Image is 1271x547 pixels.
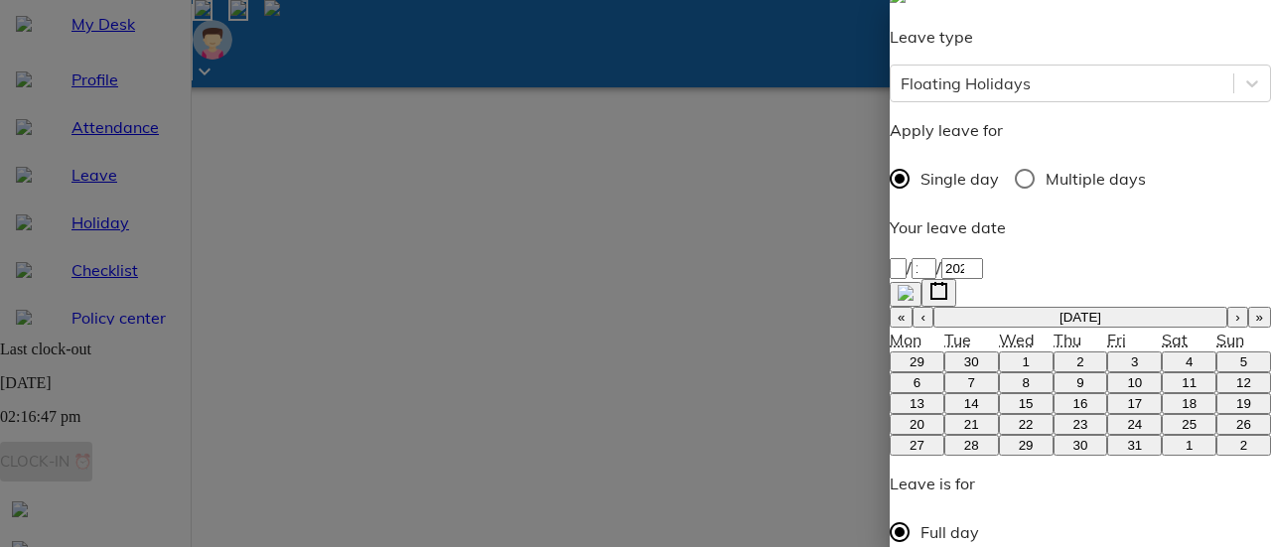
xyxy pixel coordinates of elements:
abbr: October 28, 2025 [964,438,979,453]
abbr: Tuesday [944,330,971,349]
button: October 12, 2025 [1216,372,1271,393]
abbr: October 1, 2025 [1022,354,1029,369]
button: October 20, 2025 [890,414,944,435]
abbr: October 29, 2025 [1019,438,1034,453]
button: October 2, 2025 [1054,351,1108,372]
button: October 25, 2025 [1162,414,1216,435]
button: October 31, 2025 [1107,435,1162,456]
button: October 24, 2025 [1107,414,1162,435]
abbr: October 14, 2025 [964,396,979,411]
abbr: October 10, 2025 [1127,375,1142,390]
abbr: October 11, 2025 [1182,375,1197,390]
abbr: November 2, 2025 [1240,438,1247,453]
div: daytype [890,158,1271,200]
abbr: October 23, 2025 [1073,417,1088,432]
abbr: October 5, 2025 [1240,354,1247,369]
button: « [890,307,913,328]
button: November 2, 2025 [1216,435,1271,456]
button: October 1, 2025 [999,351,1054,372]
button: October 16, 2025 [1054,393,1108,414]
button: October 6, 2025 [890,372,944,393]
abbr: October 8, 2025 [1022,375,1029,390]
abbr: October 2, 2025 [1076,354,1083,369]
button: October 28, 2025 [944,435,999,456]
abbr: Monday [890,330,921,349]
p: Leave type [890,25,1271,49]
abbr: October 27, 2025 [910,438,924,453]
button: October 8, 2025 [999,372,1054,393]
abbr: October 13, 2025 [910,396,924,411]
button: October 7, 2025 [944,372,999,393]
abbr: Friday [1107,330,1126,349]
button: October 18, 2025 [1162,393,1216,414]
button: October 21, 2025 [944,414,999,435]
abbr: October 4, 2025 [1186,354,1193,369]
abbr: October 16, 2025 [1073,396,1088,411]
abbr: November 1, 2025 [1186,438,1193,453]
button: October 4, 2025 [1162,351,1216,372]
button: October 29, 2025 [999,435,1054,456]
button: ‹ [913,307,932,328]
button: [DATE] [933,307,1227,328]
button: October 5, 2025 [1216,351,1271,372]
abbr: Thursday [1054,330,1081,349]
abbr: Sunday [1216,330,1244,349]
input: -- [912,258,936,279]
button: September 30, 2025 [944,351,999,372]
input: ---- [941,258,983,279]
button: September 29, 2025 [890,351,944,372]
abbr: October 6, 2025 [914,375,920,390]
abbr: October 15, 2025 [1019,396,1034,411]
span: Your leave date [890,217,1006,237]
abbr: October 17, 2025 [1127,396,1142,411]
button: October 13, 2025 [890,393,944,414]
abbr: October 20, 2025 [910,417,924,432]
abbr: October 3, 2025 [1131,354,1138,369]
button: October 11, 2025 [1162,372,1216,393]
span: Apply leave for [890,120,1003,140]
abbr: Wednesday [999,330,1035,349]
button: » [1248,307,1271,328]
button: October 3, 2025 [1107,351,1162,372]
abbr: October 21, 2025 [964,417,979,432]
button: October 19, 2025 [1216,393,1271,414]
button: October 23, 2025 [1054,414,1108,435]
abbr: October 22, 2025 [1019,417,1034,432]
abbr: October 24, 2025 [1127,417,1142,432]
div: Floating Holidays [901,71,1031,95]
button: October 17, 2025 [1107,393,1162,414]
abbr: October 18, 2025 [1182,396,1197,411]
abbr: Saturday [1162,330,1188,349]
abbr: October 7, 2025 [968,375,975,390]
abbr: October 9, 2025 [1076,375,1083,390]
abbr: October 30, 2025 [1073,438,1088,453]
abbr: September 29, 2025 [910,354,924,369]
abbr: September 30, 2025 [964,354,979,369]
img: clearIcon.00697547.svg [898,285,914,301]
button: October 30, 2025 [1054,435,1108,456]
span: Single day [920,167,999,191]
button: October 9, 2025 [1054,372,1108,393]
abbr: October 26, 2025 [1236,417,1251,432]
abbr: October 12, 2025 [1236,375,1251,390]
p: Leave is for [890,472,997,495]
button: October 22, 2025 [999,414,1054,435]
abbr: October 31, 2025 [1127,438,1142,453]
abbr: October 19, 2025 [1236,396,1251,411]
span: / [936,257,941,277]
span: Multiple days [1046,167,1146,191]
span: / [907,257,912,277]
button: November 1, 2025 [1162,435,1216,456]
input: -- [890,258,907,279]
button: October 15, 2025 [999,393,1054,414]
span: Full day [920,520,979,544]
abbr: October 25, 2025 [1182,417,1197,432]
button: October 10, 2025 [1107,372,1162,393]
button: October 26, 2025 [1216,414,1271,435]
button: October 14, 2025 [944,393,999,414]
button: October 27, 2025 [890,435,944,456]
button: › [1227,307,1247,328]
